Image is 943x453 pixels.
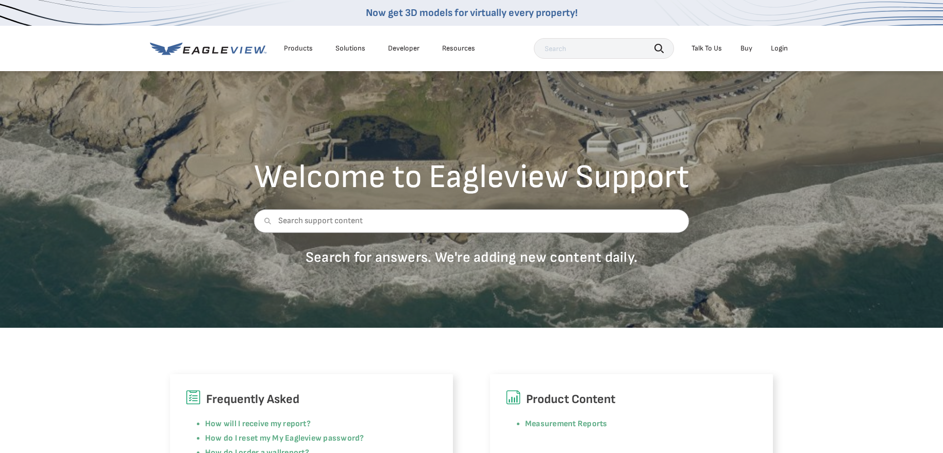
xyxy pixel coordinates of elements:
[254,209,689,233] input: Search support content
[205,433,364,443] a: How do I reset my My Eagleview password?
[534,38,674,59] input: Search
[205,419,311,429] a: How will I receive my report?
[366,7,578,19] a: Now get 3D models for virtually every property!
[284,44,313,53] div: Products
[740,44,752,53] a: Buy
[254,248,689,266] p: Search for answers. We're adding new content daily.
[525,419,608,429] a: Measurement Reports
[506,390,757,409] h6: Product Content
[254,161,689,194] h2: Welcome to Eagleview Support
[388,44,419,53] a: Developer
[186,390,437,409] h6: Frequently Asked
[335,44,365,53] div: Solutions
[442,44,475,53] div: Resources
[692,44,722,53] div: Talk To Us
[771,44,788,53] div: Login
